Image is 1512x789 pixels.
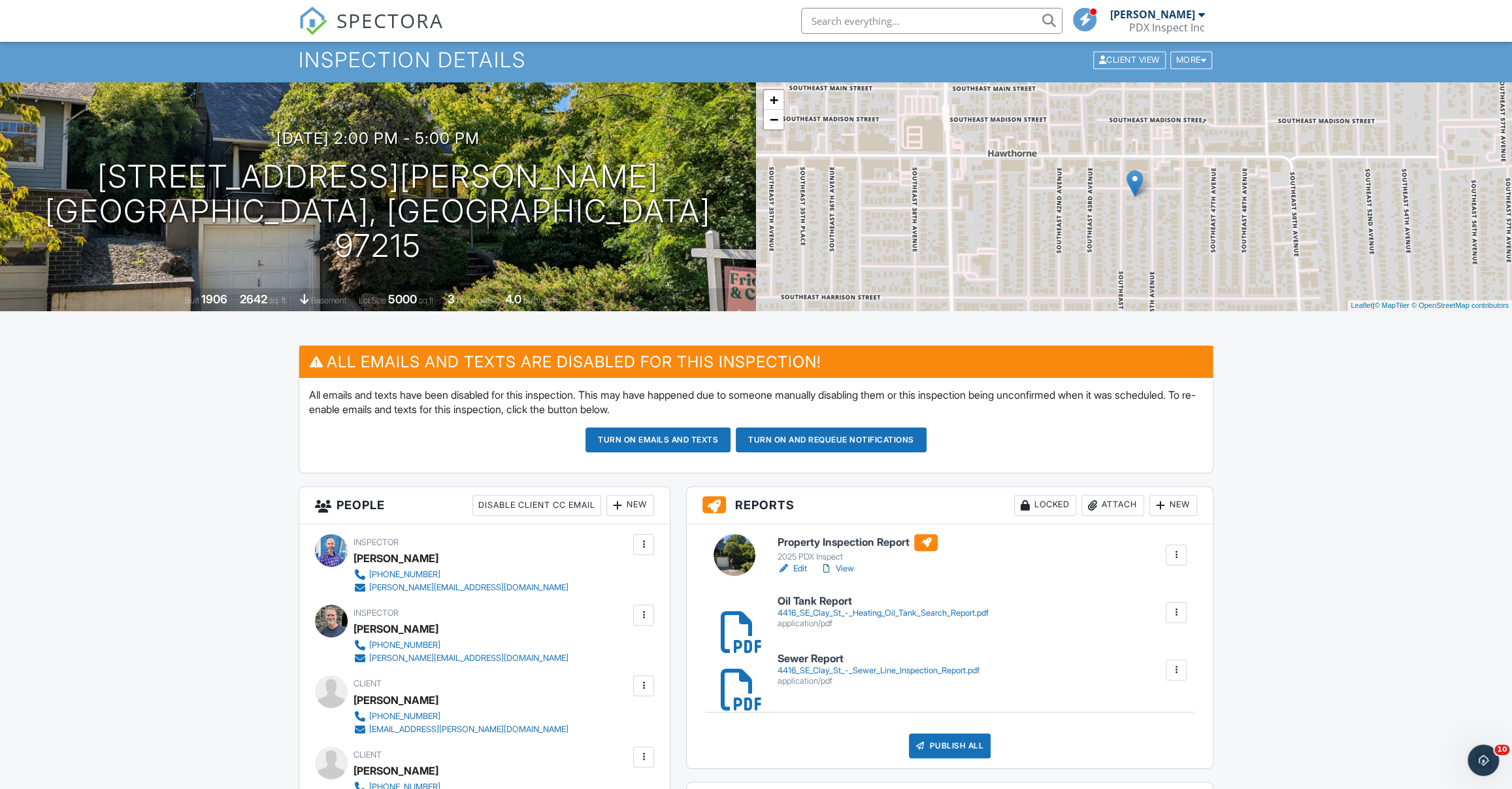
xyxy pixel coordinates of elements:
a: View [819,562,853,575]
div: [PERSON_NAME] [353,761,438,781]
h3: People [299,487,670,524]
p: All emails and texts have been disabled for this inspection. This may have happened due to someon... [309,388,1203,417]
span: basement [311,295,346,305]
span: Built [185,295,199,305]
input: Search everything... [801,8,1062,34]
div: 5000 [388,292,417,306]
a: [PHONE_NUMBER] [353,639,568,652]
div: New [606,495,654,516]
a: Edit [777,562,806,575]
a: [PHONE_NUMBER] [353,568,568,581]
h1: Inspection Details [299,48,1213,71]
div: [PHONE_NUMBER] [369,569,440,580]
a: Leaflet [1351,301,1372,309]
div: Client View [1093,52,1166,69]
span: Inspector [353,537,399,547]
span: Client [353,750,382,760]
img: The Best Home Inspection Software - Spectora [299,7,327,35]
div: [PHONE_NUMBER] [369,640,440,650]
div: application/pdf [777,618,988,629]
div: [PHONE_NUMBER] [369,711,440,722]
span: sq. ft. [269,295,288,305]
a: Oil Tank Report 4416_SE_Clay_St_-_Heating_Oil_Tank_Search_Report.pdf application/pdf [777,596,988,629]
div: Disable Client CC Email [472,495,601,516]
div: | [1347,300,1512,311]
h6: Sewer Report [777,653,979,665]
a: Property Inspection Report 2025 PDX Inspect [777,534,938,563]
a: [PERSON_NAME][EMAIL_ADDRESS][DOMAIN_NAME] [353,581,568,594]
a: Zoom out [764,110,783,129]
div: PDX Inspect Inc [1129,21,1205,34]
a: [PERSON_NAME][EMAIL_ADDRESS][DOMAIN_NAME] [353,652,568,665]
span: Inspector [353,608,399,618]
h1: [STREET_ADDRESS][PERSON_NAME] [GEOGRAPHIC_DATA], [GEOGRAPHIC_DATA] 97215 [21,159,735,263]
button: Turn on emails and texts [585,428,731,452]
div: Publish All [909,733,991,758]
div: [PERSON_NAME] [353,548,438,568]
div: [PERSON_NAME] [353,690,438,710]
span: sq.ft. [419,295,435,305]
a: Zoom in [764,90,783,110]
h6: Property Inspection Report [777,534,938,551]
div: Locked [1014,495,1076,516]
div: 3 [448,292,455,306]
div: 4416_SE_Clay_St_-_Sewer_Line_Inspection_Report.pdf [777,665,979,676]
span: 10 [1494,745,1509,755]
span: Lot Size [359,295,386,305]
div: [PERSON_NAME][EMAIL_ADDRESS][DOMAIN_NAME] [369,582,568,593]
h6: Oil Tank Report [777,596,988,607]
a: Sewer Report 4416_SE_Clay_St_-_Sewer_Line_Inspection_Report.pdf application/pdf [777,653,979,686]
div: [PERSON_NAME] [1110,8,1195,21]
h3: Reports [687,487,1213,524]
span: bedrooms [457,295,493,305]
div: New [1149,495,1197,516]
div: [EMAIL_ADDRESS][PERSON_NAME][DOMAIN_NAME] [369,724,568,735]
div: More [1170,52,1213,69]
div: [PERSON_NAME] [353,619,438,639]
h3: [DATE] 2:00 pm - 5:00 pm [276,129,480,147]
div: application/pdf [777,676,979,686]
div: 4416_SE_Clay_St_-_Heating_Oil_Tank_Search_Report.pdf [777,608,988,618]
div: 2025 PDX Inspect [777,552,938,562]
a: Client View [1092,54,1169,64]
div: 4.0 [505,292,521,306]
a: [EMAIL_ADDRESS][PERSON_NAME][DOMAIN_NAME] [353,723,568,736]
span: SPECTORA [337,7,444,34]
a: © MapTiler [1374,301,1409,309]
button: Turn on and Requeue Notifications [736,428,927,452]
div: Attach [1081,495,1144,516]
a: SPECTORA [299,18,444,45]
a: © OpenStreetMap contributors [1411,301,1509,309]
div: [PERSON_NAME][EMAIL_ADDRESS][DOMAIN_NAME] [369,653,568,663]
h3: All emails and texts are disabled for this inspection! [299,346,1213,378]
iframe: Intercom live chat [1468,745,1499,776]
span: bathrooms [523,295,561,305]
a: [PHONE_NUMBER] [353,710,568,723]
div: 2642 [240,292,267,306]
span: Client [353,679,382,688]
div: 1906 [201,292,227,306]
